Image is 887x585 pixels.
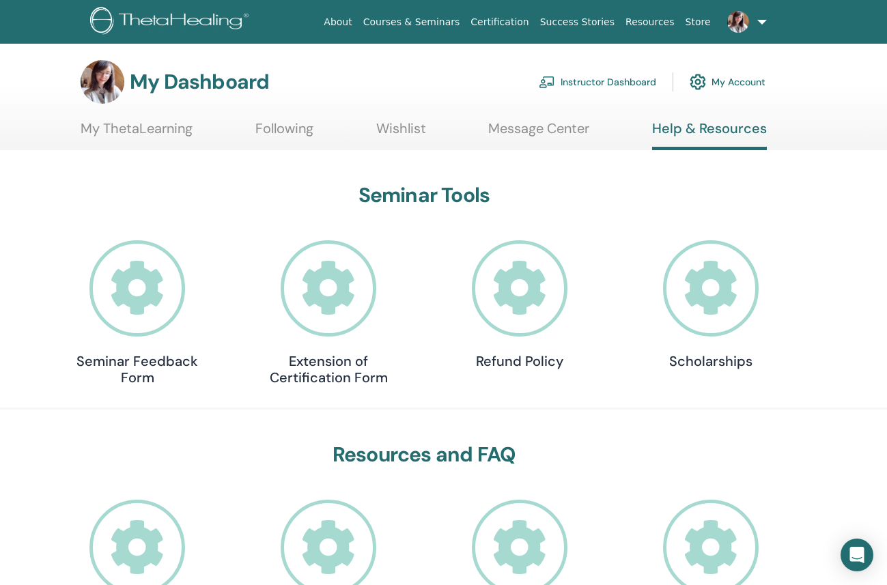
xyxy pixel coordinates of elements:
[643,240,779,369] a: Scholarships
[358,10,466,35] a: Courses & Seminars
[130,70,269,94] h3: My Dashboard
[260,353,397,386] h4: Extension of Certification Form
[465,10,534,35] a: Certification
[69,183,779,208] h3: Seminar Tools
[81,60,124,104] img: default.jpg
[680,10,716,35] a: Store
[255,120,313,147] a: Following
[535,10,620,35] a: Success Stories
[69,442,779,467] h3: Resources and FAQ
[539,76,555,88] img: chalkboard-teacher.svg
[690,70,706,94] img: cog.svg
[69,240,206,386] a: Seminar Feedback Form
[620,10,680,35] a: Resources
[841,539,873,571] div: Open Intercom Messenger
[376,120,426,147] a: Wishlist
[539,67,656,97] a: Instructor Dashboard
[451,240,588,369] a: Refund Policy
[81,120,193,147] a: My ThetaLearning
[652,120,767,150] a: Help & Resources
[260,240,397,386] a: Extension of Certification Form
[488,120,589,147] a: Message Center
[451,353,588,369] h4: Refund Policy
[318,10,357,35] a: About
[90,7,253,38] img: logo.png
[643,353,779,369] h4: Scholarships
[69,353,206,386] h4: Seminar Feedback Form
[690,67,765,97] a: My Account
[727,11,749,33] img: default.jpg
